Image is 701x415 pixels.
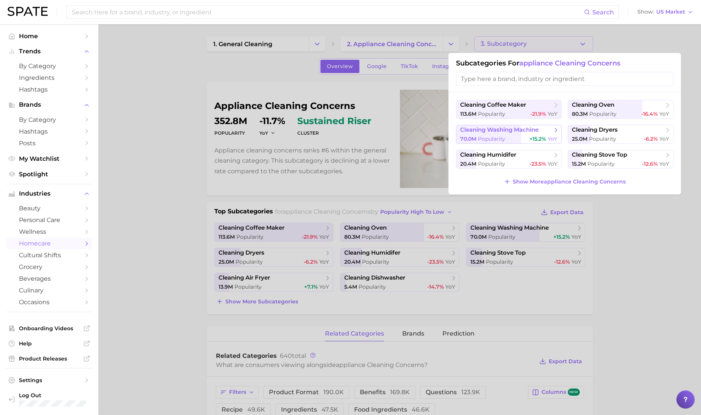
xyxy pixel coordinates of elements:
span: -16.4% [641,110,658,117]
button: cleaning oven80.3m Popularity-16.4% YoY [568,100,673,119]
span: 70.0m [460,135,476,142]
button: ShowUS Market [635,7,695,17]
span: cleaning dryers [572,126,618,134]
span: -6.2% [644,135,658,142]
a: Home [6,30,92,42]
input: Type here a brand, industry or ingredient [456,72,673,86]
button: cleaning humidifer20.4m Popularity-23.5% YoY [456,150,562,169]
a: grocery [6,261,92,273]
a: Posts [6,137,92,149]
span: Industries [19,190,80,197]
button: Industries [6,188,92,199]
a: wellness [6,226,92,238]
span: beverages [19,275,80,282]
button: Brands [6,99,92,110]
span: Popularity [589,110,617,117]
span: Posts [19,140,80,147]
a: beauty [6,202,92,214]
span: appliance cleaning concerns [519,59,620,67]
span: 20.4m [460,160,476,167]
button: cleaning stove top15.2m Popularity-12.6% YoY [568,150,673,169]
span: Home [19,33,80,40]
span: cleaning oven [572,101,614,109]
a: homecare [6,238,92,249]
span: by Category [19,116,80,123]
a: Help [6,338,92,349]
span: Show More appliance cleaning concerns [513,179,626,185]
span: cleaning coffee maker [460,101,526,109]
input: Search here for a brand, industry, or ingredient [71,6,584,19]
span: 80.3m [572,110,588,117]
span: YoY [659,135,669,142]
span: by Category [19,62,80,70]
span: YoY [548,135,557,142]
span: culinary [19,287,80,294]
img: SPATE [8,7,48,16]
span: My Watchlist [19,155,80,162]
button: Trends [6,46,92,57]
a: Hashtags [6,126,92,137]
span: Popularity [589,135,616,142]
a: by Category [6,114,92,126]
a: beverages [6,273,92,284]
a: Onboarding Videos [6,323,92,334]
span: YoY [659,160,669,167]
span: Show [637,10,654,14]
span: -23.5% [529,160,546,167]
button: cleaning dryers25.0m Popularity-6.2% YoY [568,125,673,144]
span: Settings [19,377,80,384]
span: Onboarding Videos [19,325,80,332]
a: Hashtags [6,84,92,95]
span: Popularity [478,110,505,117]
span: Hashtags [19,86,80,93]
span: cleaning humidifer [460,151,516,159]
span: +15.2% [529,135,546,142]
span: cultural shifts [19,252,80,259]
a: cultural shifts [6,249,92,261]
span: US Market [656,10,685,14]
span: Product Releases [19,355,80,362]
a: by Category [6,60,92,72]
span: cleaning stove top [572,151,627,159]
span: Spotlight [19,171,80,178]
span: 15.2m [572,160,586,167]
span: Help [19,340,80,347]
span: beauty [19,205,80,212]
a: Settings [6,375,92,386]
a: Product Releases [6,353,92,364]
span: Popularity [478,135,505,142]
a: Spotlight [6,168,92,180]
span: cleaning washing machine [460,126,539,134]
button: Show Moreappliance cleaning concerns [502,176,628,187]
a: Log out. Currently logged in with e-mail rachel.gannon@churchdwight.com. [6,390,92,409]
span: -12.6% [642,160,658,167]
span: Popularity [478,160,505,167]
span: personal care [19,216,80,224]
a: Ingredients [6,72,92,84]
span: homecare [19,240,80,247]
a: occasions [6,296,92,308]
span: Ingredients [19,74,80,81]
span: 25.0m [572,135,587,142]
span: Trends [19,48,80,55]
span: YoY [548,110,557,117]
span: -21.9% [530,110,546,117]
span: 113.6m [460,110,476,117]
a: culinary [6,284,92,296]
button: cleaning coffee maker113.6m Popularity-21.9% YoY [456,100,562,119]
span: Log Out [19,392,113,399]
span: YoY [548,160,557,167]
button: cleaning washing machine70.0m Popularity+15.2% YoY [456,125,562,144]
span: occasions [19,298,80,306]
h1: Subcategories for [456,59,673,67]
span: grocery [19,263,80,270]
span: Popularity [587,160,615,167]
span: Hashtags [19,128,80,135]
a: My Watchlist [6,153,92,165]
span: Search [592,9,614,16]
span: wellness [19,228,80,235]
span: Brands [19,101,80,108]
a: personal care [6,214,92,226]
span: YoY [659,110,669,117]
